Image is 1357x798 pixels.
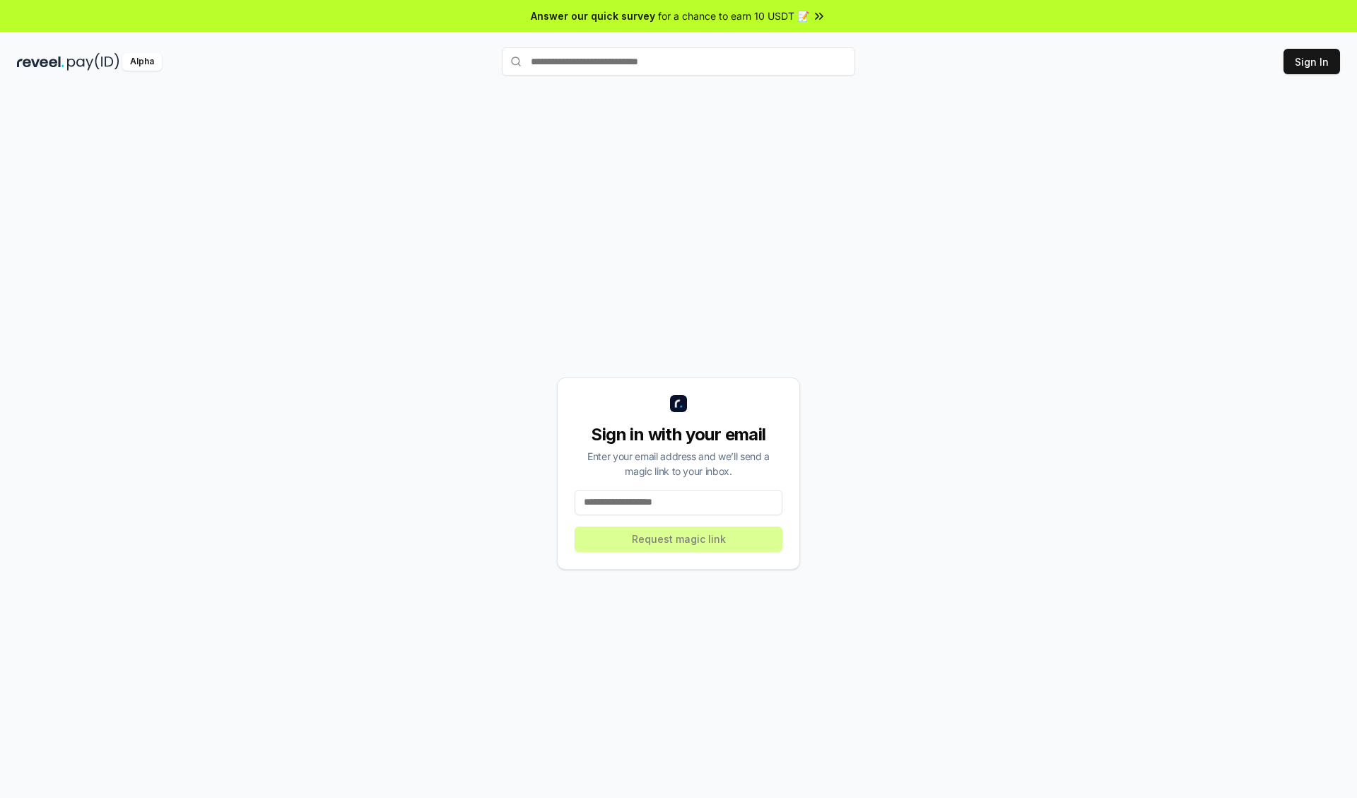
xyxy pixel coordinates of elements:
span: Answer our quick survey [531,8,655,23]
div: Alpha [122,53,162,71]
img: logo_small [670,395,687,412]
span: for a chance to earn 10 USDT 📝 [658,8,809,23]
div: Sign in with your email [575,423,782,446]
button: Sign In [1283,49,1340,74]
img: pay_id [67,53,119,71]
div: Enter your email address and we’ll send a magic link to your inbox. [575,449,782,479]
img: reveel_dark [17,53,64,71]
